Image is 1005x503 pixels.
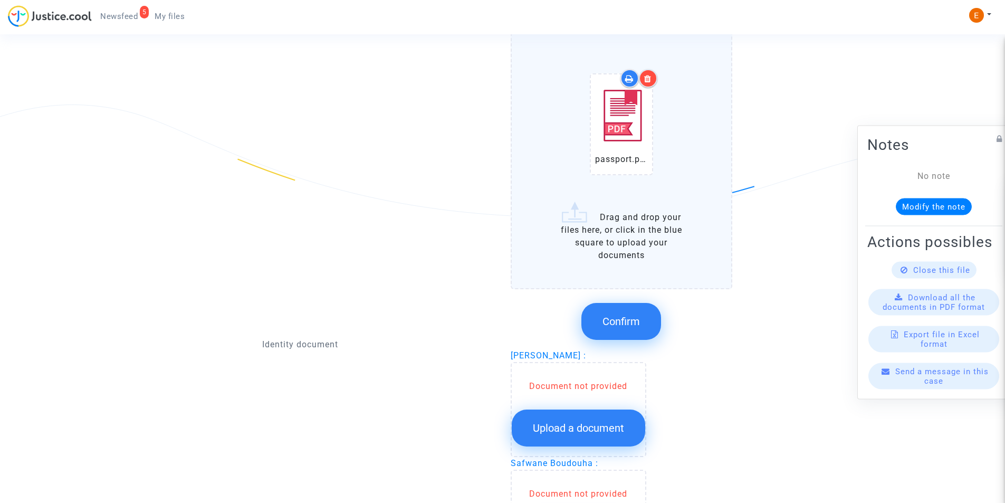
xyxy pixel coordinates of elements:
span: My files [155,12,185,21]
a: My files [146,8,193,24]
h2: Actions possibles [867,232,1000,251]
a: 5Newsfeed [92,8,146,24]
p: Identity document [262,338,495,351]
img: ACg8ocIeiFvHKe4dA5oeRFd_CiCnuxWUEc1A2wYhRJE3TTWt=s96-c [969,8,984,23]
h2: Notes [867,135,1000,154]
span: Safwane Boudouha : [511,458,598,468]
div: No note [883,169,984,182]
div: 5 [140,6,149,18]
div: Document not provided [512,488,645,500]
span: Download all the documents in PDF format [883,292,985,311]
button: Upload a document [512,410,645,447]
span: Export file in Excel format [904,329,980,348]
span: Confirm [602,315,640,328]
span: Send a message in this case [895,366,989,385]
span: Newsfeed [100,12,138,21]
span: Close this file [913,265,970,274]
img: jc-logo.svg [8,5,92,27]
span: [PERSON_NAME] : [511,350,586,360]
div: Document not provided [512,380,645,393]
button: Modify the note [896,198,972,215]
button: Confirm [581,303,661,340]
span: Upload a document [533,422,624,434]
